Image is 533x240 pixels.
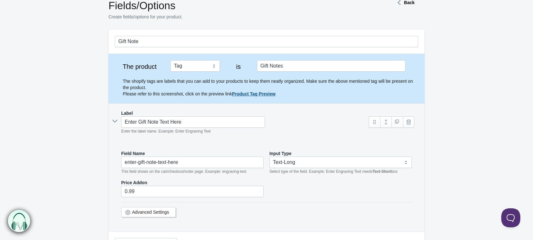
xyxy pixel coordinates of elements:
[132,210,169,215] a: Advanced Settings
[121,129,211,133] em: Enter the label name. Example: Enter Engraving Text
[501,208,520,227] iframe: Toggle Customer Support
[121,150,145,157] label: Field Name
[115,63,164,70] label: The product
[226,63,251,70] label: is
[121,169,246,174] em: This field shows on the cart/checkout/order page. Example: engraving-text
[269,150,292,157] label: Input Type
[123,78,418,97] p: The shopify tags are labels that you can add to your products to keep them neatly organized. Make...
[115,36,418,47] input: General Options Set
[269,169,398,174] em: Select type of the field. Example: Enter Engraving Text needs box
[372,169,391,174] b: Text-Short
[109,14,372,20] p: Create fields/options for your product.
[8,210,30,232] img: bxm.png
[232,91,275,96] a: Product Tag Preview
[121,186,264,197] input: 1.20
[121,179,147,186] label: Price Addon
[121,110,133,116] label: Label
